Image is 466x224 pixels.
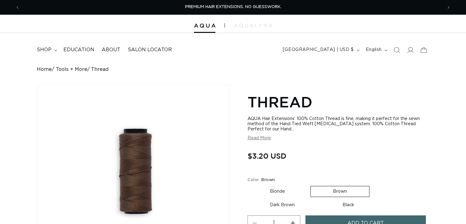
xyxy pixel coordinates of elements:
[320,200,377,210] label: Black
[98,43,124,57] a: About
[11,2,24,13] button: Previous announcement
[56,67,87,72] a: Tools + More
[63,47,94,53] span: Education
[128,47,172,53] span: Salon Locator
[261,178,275,182] span: Brown
[185,5,281,9] span: PREMIUM HAIR EXTENSIONS. NO GUESSWORK.
[124,43,176,57] a: Salon Locator
[248,116,429,132] div: AQUA Hair Extensions’ 100% Cotton Thread is fine, making it perfect for the sewn method of the Ha...
[362,44,390,56] button: English
[310,186,369,197] label: Brown
[248,136,271,141] button: Read More
[248,186,307,197] label: Blonde
[279,44,362,56] button: [GEOGRAPHIC_DATA] | USD $
[60,43,98,57] a: Education
[91,67,108,72] span: Thread
[366,47,382,53] span: English
[442,2,455,13] button: Next announcement
[37,67,429,72] nav: breadcrumbs
[37,47,51,53] span: shop
[37,67,52,72] a: Home
[234,24,272,27] img: aqualyna.com
[33,43,60,57] summary: shop
[248,177,276,183] legend: Color :
[390,43,403,57] summary: Search
[194,24,215,28] img: Aqua Hair Extensions
[248,92,429,111] h1: Thread
[283,47,354,53] span: [GEOGRAPHIC_DATA] | USD $
[248,200,317,210] label: Dark Brown
[248,150,286,162] span: $3.20 USD
[102,47,120,53] span: About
